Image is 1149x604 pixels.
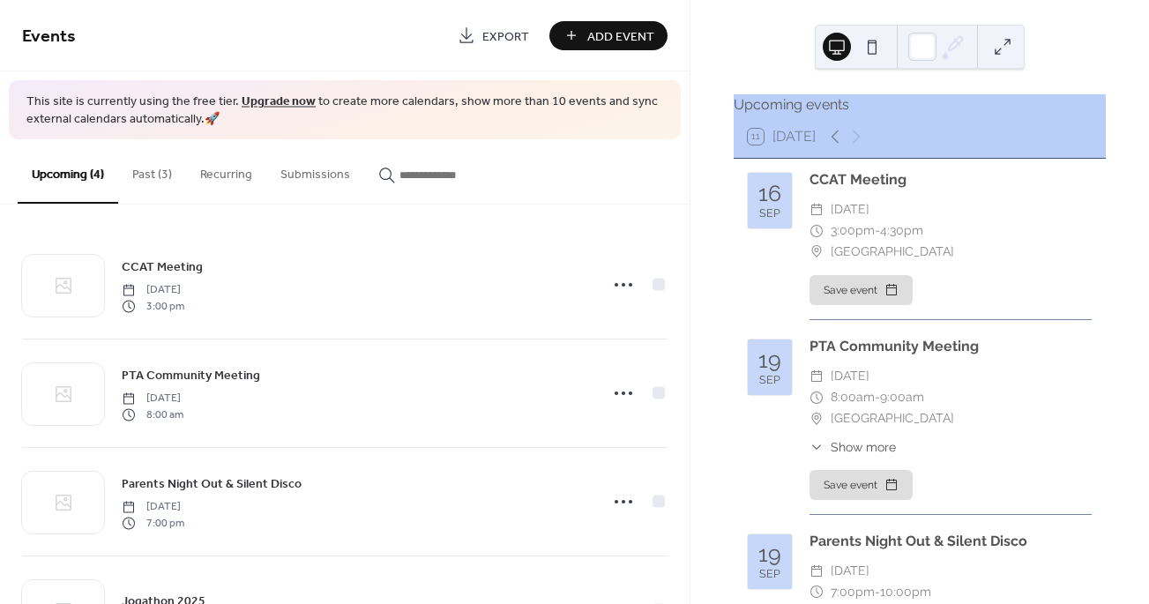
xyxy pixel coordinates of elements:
[880,582,931,603] span: 10:00pm
[875,220,880,242] span: -
[758,543,781,565] div: 19
[26,93,663,128] span: This site is currently using the free tier. to create more calendars, show more than 10 events an...
[810,533,1027,549] a: Parents Night Out & Silent Disco
[831,387,875,408] span: 8:00am
[810,336,1092,357] div: PTA Community Meeting
[831,408,954,429] span: [GEOGRAPHIC_DATA]
[122,298,184,314] span: 3:00 pm
[880,387,924,408] span: 9:00am
[482,27,529,46] span: Export
[831,366,869,387] span: [DATE]
[122,367,260,385] span: PTA Community Meeting
[122,391,183,406] span: [DATE]
[810,366,824,387] div: ​
[875,387,880,408] span: -
[810,470,913,500] button: Save event
[266,139,364,202] button: Submissions
[831,199,869,220] span: [DATE]
[122,258,203,277] span: CCAT Meeting
[810,561,824,582] div: ​
[810,582,824,603] div: ​
[186,139,266,202] button: Recurring
[810,387,824,408] div: ​
[22,19,76,54] span: Events
[831,220,875,242] span: 3:00pm
[758,349,781,371] div: 19
[810,408,824,429] div: ​
[758,183,781,205] div: 16
[831,561,869,582] span: [DATE]
[118,139,186,202] button: Past (3)
[810,438,824,457] div: ​
[831,438,896,457] span: Show more
[549,21,668,50] button: Add Event
[587,27,654,46] span: Add Event
[810,199,824,220] div: ​
[122,257,203,277] a: CCAT Meeting
[810,220,824,242] div: ​
[18,139,118,204] button: Upcoming (4)
[831,242,954,263] span: [GEOGRAPHIC_DATA]
[875,582,880,603] span: -
[122,406,183,422] span: 8:00 am
[810,438,896,457] button: ​Show more
[122,515,184,531] span: 7:00 pm
[759,375,780,386] div: Sep
[759,208,780,220] div: Sep
[444,21,542,50] a: Export
[810,275,913,305] button: Save event
[810,242,824,263] div: ​
[122,365,260,385] a: PTA Community Meeting
[759,569,780,580] div: Sep
[831,582,875,603] span: 7:00pm
[880,220,923,242] span: 4:30pm
[242,90,316,114] a: Upgrade now
[734,94,1106,116] div: Upcoming events
[122,499,184,515] span: [DATE]
[122,474,302,494] a: Parents Night Out & Silent Disco
[810,169,1092,190] div: CCAT Meeting
[122,475,302,494] span: Parents Night Out & Silent Disco
[122,282,184,298] span: [DATE]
